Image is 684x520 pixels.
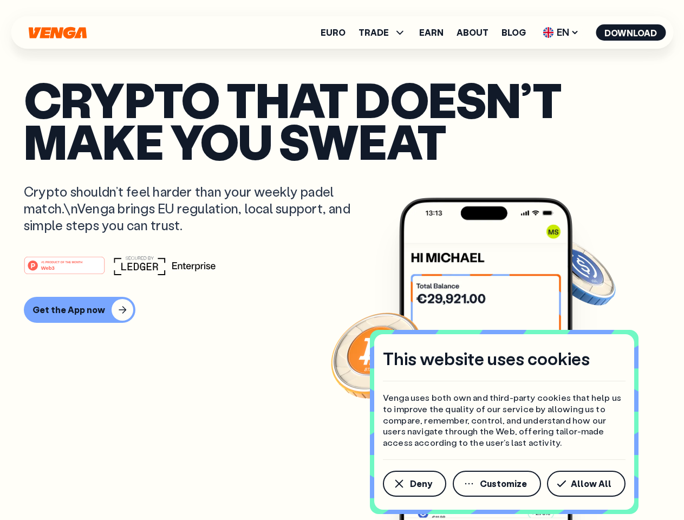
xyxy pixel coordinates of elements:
a: Get the App now [24,297,660,323]
button: Download [596,24,666,41]
button: Get the App now [24,297,135,323]
svg: Home [27,27,88,39]
span: Deny [410,479,432,488]
tspan: #1 PRODUCT OF THE MONTH [41,260,82,263]
h4: This website uses cookies [383,347,590,370]
p: Crypto that doesn’t make you sweat [24,79,660,161]
img: flag-uk [543,27,553,38]
img: USDC coin [540,233,618,311]
span: Allow All [571,479,611,488]
p: Venga uses both own and third-party cookies that help us to improve the quality of our service by... [383,392,626,448]
a: Euro [321,28,346,37]
button: Allow All [547,471,626,497]
span: TRADE [359,28,389,37]
a: #1 PRODUCT OF THE MONTHWeb3 [24,263,105,277]
p: Crypto shouldn’t feel harder than your weekly padel match.\nVenga brings EU regulation, local sup... [24,183,366,234]
a: Blog [501,28,526,37]
img: Bitcoin [329,306,426,404]
tspan: Web3 [41,264,55,270]
span: TRADE [359,26,406,39]
button: Deny [383,471,446,497]
a: Earn [419,28,444,37]
span: EN [539,24,583,41]
button: Customize [453,471,541,497]
a: About [457,28,488,37]
span: Customize [480,479,527,488]
div: Get the App now [32,304,105,315]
